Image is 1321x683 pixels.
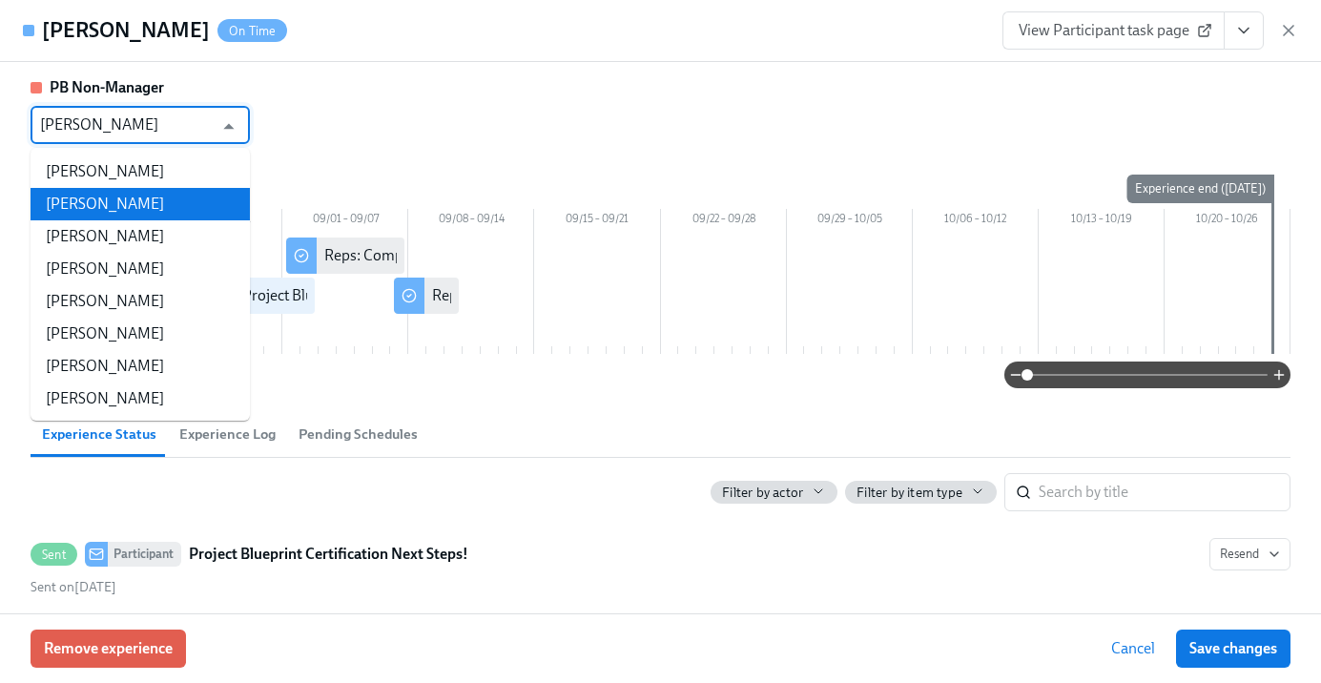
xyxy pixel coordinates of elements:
[1002,11,1225,50] a: View Participant task page
[299,424,418,445] span: Pending Schedules
[31,188,250,220] li: [PERSON_NAME]
[661,209,787,234] div: 09/22 – 09/28
[31,548,77,562] span: Sent
[857,484,962,502] span: Filter by item type
[31,579,116,595] span: Wednesday, August 20th 2025, 12:11 pm
[1039,473,1290,511] input: Search by title
[432,285,752,306] div: Reps: Confirm Your Live Certification Completion
[845,481,997,504] button: Filter by item type
[1165,209,1290,234] div: 10/20 – 10/26
[31,155,250,188] li: [PERSON_NAME]
[324,245,632,266] div: Reps: Complete Your Pre-Work Account Tiering
[50,78,164,96] strong: PB Non-Manager
[31,220,250,253] li: [PERSON_NAME]
[282,209,408,234] div: 09/01 – 09/07
[1098,630,1168,668] button: Cancel
[711,481,837,504] button: Filter by actor
[31,318,250,350] li: [PERSON_NAME]
[31,415,250,447] li: [PERSON_NAME]
[408,209,534,234] div: 09/08 – 09/14
[31,350,250,383] li: [PERSON_NAME]
[1039,209,1165,234] div: 10/13 – 10/19
[31,253,250,285] li: [PERSON_NAME]
[42,16,210,45] h4: [PERSON_NAME]
[189,543,468,566] strong: Project Blueprint Certification Next Steps!
[787,209,913,234] div: 09/29 – 10/05
[44,639,173,658] span: Remove experience
[108,542,181,567] div: Participant
[1224,11,1264,50] button: View task page
[1111,639,1155,658] span: Cancel
[534,209,660,234] div: 09/15 – 09/21
[1176,630,1290,668] button: Save changes
[913,209,1039,234] div: 10/06 – 10/12
[109,285,465,306] div: Reps: Schedule your Project Blueprint Live Certification
[1189,639,1277,658] span: Save changes
[722,484,803,502] span: Filter by actor
[217,24,287,38] span: On Time
[31,285,250,318] li: [PERSON_NAME]
[31,383,250,415] li: [PERSON_NAME]
[1127,175,1273,203] div: Experience end ([DATE])
[179,424,276,445] span: Experience Log
[214,112,243,141] button: Close
[1220,545,1280,564] span: Resend
[31,630,186,668] button: Remove experience
[1019,21,1208,40] span: View Participant task page
[42,424,156,445] span: Experience Status
[1209,538,1290,570] button: SentParticipantProject Blueprint Certification Next Steps!Sent on[DATE]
